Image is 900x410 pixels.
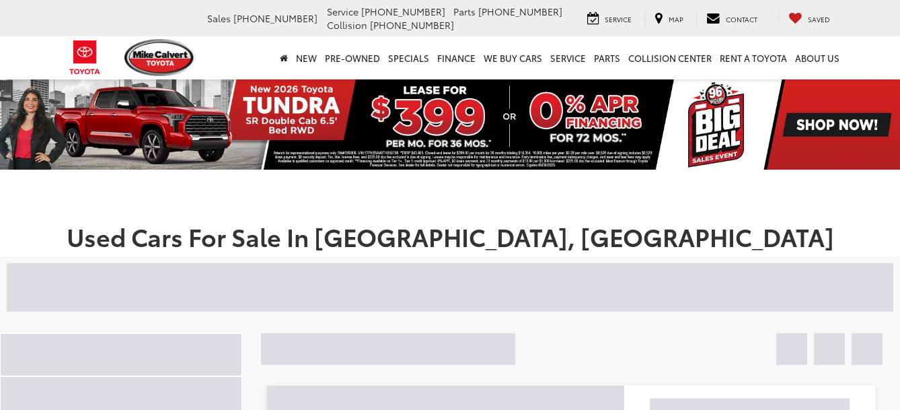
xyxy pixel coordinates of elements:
a: Finance [433,36,480,79]
img: Toyota [60,36,110,79]
span: Collision [327,18,367,32]
img: Mike Calvert Toyota [124,39,196,76]
a: Specials [384,36,433,79]
a: Pre-Owned [321,36,384,79]
span: Service [327,5,359,18]
span: Parts [453,5,476,18]
span: [PHONE_NUMBER] [370,18,454,32]
a: Rent a Toyota [716,36,791,79]
span: Saved [808,14,830,24]
a: Map [644,11,693,26]
a: Home [276,36,292,79]
a: Parts [590,36,624,79]
span: Map [669,14,683,24]
a: Collision Center [624,36,716,79]
a: Contact [696,11,767,26]
a: Service [577,11,642,26]
span: Sales [207,11,231,25]
a: WE BUY CARS [480,36,546,79]
a: About Us [791,36,843,79]
span: [PHONE_NUMBER] [478,5,562,18]
a: My Saved Vehicles [778,11,840,26]
span: [PHONE_NUMBER] [233,11,317,25]
span: Contact [726,14,757,24]
span: Service [605,14,632,24]
span: [PHONE_NUMBER] [361,5,445,18]
a: Service [546,36,590,79]
a: New [292,36,321,79]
